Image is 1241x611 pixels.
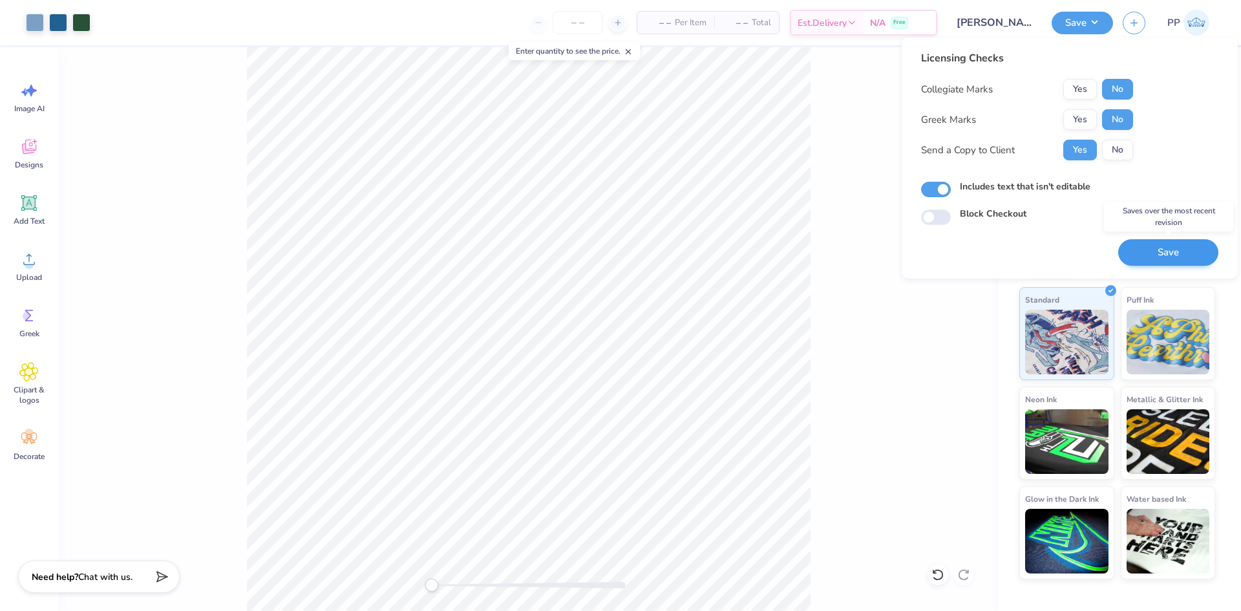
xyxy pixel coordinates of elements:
[8,385,50,405] span: Clipart & logos
[947,10,1042,36] input: Untitled Design
[921,50,1133,66] div: Licensing Checks
[921,113,976,127] div: Greek Marks
[1127,392,1203,406] span: Metallic & Glitter Ink
[1102,140,1133,160] button: No
[1025,310,1108,374] img: Standard
[1183,10,1209,36] img: Paolo Puzon
[960,207,1026,220] label: Block Checkout
[960,180,1090,193] label: Includes text that isn't editable
[752,16,771,30] span: Total
[1161,10,1215,36] a: PP
[1063,140,1097,160] button: Yes
[14,216,45,226] span: Add Text
[1118,239,1218,266] button: Save
[78,571,133,583] span: Chat with us.
[1063,109,1097,130] button: Yes
[645,16,671,30] span: – –
[1025,509,1108,573] img: Glow in the Dark Ink
[675,16,706,30] span: Per Item
[798,16,847,30] span: Est. Delivery
[1127,509,1210,573] img: Water based Ink
[893,18,906,27] span: Free
[1104,202,1233,231] div: Saves over the most recent revision
[1052,12,1113,34] button: Save
[14,103,45,114] span: Image AI
[509,42,640,60] div: Enter quantity to see the price.
[1102,109,1133,130] button: No
[1102,79,1133,100] button: No
[32,571,78,583] strong: Need help?
[1025,392,1057,406] span: Neon Ink
[425,579,438,592] div: Accessibility label
[921,143,1015,158] div: Send a Copy to Client
[1063,79,1097,100] button: Yes
[1127,409,1210,474] img: Metallic & Glitter Ink
[14,451,45,462] span: Decorate
[1127,492,1186,506] span: Water based Ink
[15,160,43,170] span: Designs
[16,272,42,283] span: Upload
[1127,310,1210,374] img: Puff Ink
[1127,293,1154,306] span: Puff Ink
[1025,293,1059,306] span: Standard
[553,11,603,34] input: – –
[19,328,39,339] span: Greek
[1025,409,1108,474] img: Neon Ink
[870,16,886,30] span: N/A
[921,82,993,97] div: Collegiate Marks
[1167,16,1180,30] span: PP
[1025,492,1099,506] span: Glow in the Dark Ink
[722,16,748,30] span: – –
